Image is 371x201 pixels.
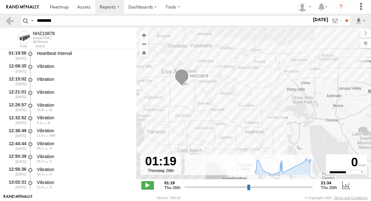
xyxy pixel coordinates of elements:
div: ActiveTRAC [33,36,55,40]
div: 12:26:57 [DATE] [5,101,27,113]
span: Heading: 190 [50,146,52,150]
div: 13:02:31 [DATE] [5,179,27,190]
div: Version: 306.00 [157,196,181,200]
label: Search Query [30,16,35,25]
span: NHZ10878 [190,74,208,78]
a: Terms and Conditions [334,196,368,200]
div: Vibration [37,89,130,95]
span: 55.3 [37,172,49,176]
button: Zoom Home [139,48,148,57]
div: Vibration [37,180,130,185]
div: Vibration [37,141,130,146]
span: Heading: 180 [50,172,52,176]
label: Export results as... [355,16,366,25]
button: Zoom out [139,39,148,48]
div: © Copyright 2025 - [305,196,368,200]
div: 12:15:02 [DATE] [5,75,27,87]
div: Heartbeat Interval [37,50,130,56]
span: Heading: 3 [48,121,50,125]
div: Vibration [37,128,130,133]
div: Vibration [37,154,130,159]
a: Back to previous Page [5,16,14,25]
div: 01:19:56 [DATE] [5,50,27,61]
span: Heading: 181 [50,159,52,163]
div: Vibration [37,63,130,69]
span: 8.1 [37,121,47,125]
strong: 21:34 [321,180,337,185]
div: Event [36,45,136,48]
span: 55.3 [37,159,49,163]
strong: 01:19 [164,180,180,185]
div: Vibration [37,115,130,121]
span: Heading: 173 [50,185,52,189]
span: 16.8 [37,108,49,112]
label: Search Filter Options [329,16,343,25]
a: Visit our Website [3,195,32,201]
span: Heading: 356 [50,108,52,112]
div: NHZ10878 - View Asset History [33,31,55,36]
span: Thu 26th Dec 2024 [164,185,180,190]
div: Vibration [37,102,130,108]
span: 11.8 [37,133,49,137]
div: 12:21:01 [DATE] [5,88,27,100]
label: Play/Stop [141,181,154,189]
span: Heading: 302 [50,133,55,137]
span: 51.6 [37,185,49,189]
i: ? [336,2,346,12]
label: [DATE] [312,16,329,23]
div: 12:56:36 [DATE] [5,166,27,177]
div: Vibration [37,76,130,82]
div: 12:32:52 [DATE] [5,114,27,126]
span: Thu 26th Dec 2024 [321,185,337,190]
div: 12:38:49 [DATE] [5,127,27,139]
div: Time [5,45,27,48]
div: 12:50:39 [DATE] [5,153,27,164]
div: Vibration [37,167,130,172]
div: All Assets [33,40,55,44]
div: 0 [327,155,366,170]
button: Zoom in [139,31,148,39]
span: 49.7 [37,146,49,150]
div: 12:44:44 [DATE] [5,140,27,151]
img: rand-logo.svg [6,5,39,9]
div: Zulema McIntosch [295,2,314,12]
div: 12:08:35 [DATE] [5,62,27,74]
